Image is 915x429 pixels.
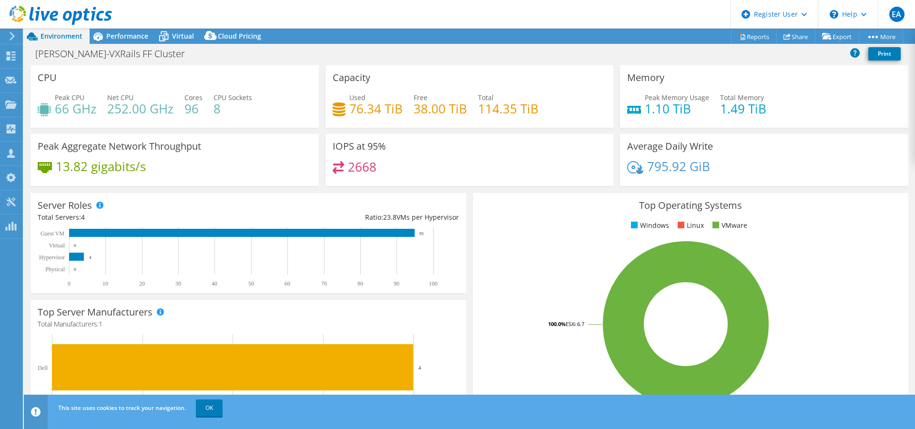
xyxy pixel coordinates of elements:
[647,161,710,172] h4: 795.92 GiB
[815,29,859,44] a: Export
[480,200,901,211] h3: Top Operating Systems
[102,280,108,287] text: 10
[419,231,424,236] text: 95
[645,103,709,114] h4: 1.10 TiB
[39,254,65,261] text: Hypervisor
[58,404,186,412] span: This site uses cookies to track your navigation.
[414,103,467,114] h4: 38.00 TiB
[56,161,146,172] h4: 13.82 gigabits/s
[213,103,252,114] h4: 8
[627,141,713,152] h3: Average Daily Write
[830,10,838,19] svg: \n
[172,31,194,41] span: Virtual
[38,365,48,371] text: Dell
[776,29,815,44] a: Share
[106,31,148,41] span: Performance
[55,93,84,102] span: Peak CPU
[49,242,65,249] text: Virtual
[38,72,57,83] h3: CPU
[45,266,65,273] text: Physical
[68,280,71,287] text: 0
[675,220,704,231] li: Linux
[859,29,903,44] a: More
[720,93,764,102] span: Total Memory
[218,31,261,41] span: Cloud Pricing
[41,230,64,237] text: Guest VM
[418,365,421,370] text: 4
[41,31,82,41] span: Environment
[349,103,403,114] h4: 76.34 TiB
[99,319,102,328] span: 1
[357,280,363,287] text: 80
[81,213,85,222] span: 4
[38,200,92,211] h3: Server Roles
[548,320,566,327] tspan: 100.0%
[720,103,766,114] h4: 1.49 TiB
[38,141,201,152] h3: Peak Aggregate Network Throughput
[566,320,584,327] tspan: ESXi 6.7
[429,280,437,287] text: 100
[38,212,248,223] div: Total Servers:
[175,280,181,287] text: 30
[333,141,386,152] h3: IOPS at 95%
[38,319,459,329] h4: Total Manufacturers:
[348,162,376,172] h4: 2668
[710,220,747,231] li: VMware
[107,93,133,102] span: Net CPU
[74,267,76,272] text: 0
[248,212,459,223] div: Ratio: VMs per Hypervisor
[414,93,427,102] span: Free
[38,307,152,317] h3: Top Server Manufacturers
[478,103,539,114] h4: 114.35 TiB
[868,47,901,61] a: Print
[627,72,664,83] h3: Memory
[285,280,290,287] text: 60
[74,243,76,248] text: 0
[196,399,223,417] a: OK
[731,29,777,44] a: Reports
[383,213,396,222] span: 23.8
[107,103,173,114] h4: 252.00 GHz
[478,93,494,102] span: Total
[333,72,370,83] h3: Capacity
[89,255,91,260] text: 4
[248,280,254,287] text: 50
[212,280,217,287] text: 40
[349,93,366,102] span: Used
[139,280,145,287] text: 20
[889,7,905,22] span: EA
[55,103,96,114] h4: 66 GHz
[629,220,669,231] li: Windows
[321,280,327,287] text: 70
[213,93,252,102] span: CPU Sockets
[184,103,203,114] h4: 96
[184,93,203,102] span: Cores
[645,93,709,102] span: Peak Memory Usage
[31,49,200,59] h1: [PERSON_NAME]-VXRails FF Cluster
[394,280,399,287] text: 90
